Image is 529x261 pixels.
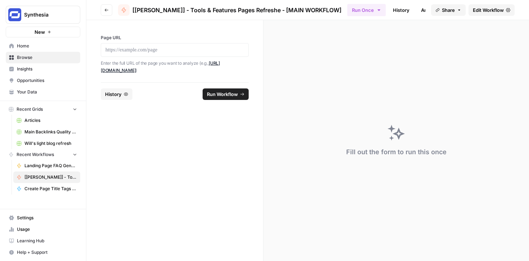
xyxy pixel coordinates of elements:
[473,6,504,14] span: Edit Workflow
[442,6,455,14] span: Share
[6,75,80,86] a: Opportunities
[24,186,77,192] span: Create Page Title Tags & Meta Descriptions
[207,91,238,98] span: Run Workflow
[6,235,80,247] a: Learning Hub
[6,224,80,235] a: Usage
[469,4,515,16] a: Edit Workflow
[13,183,80,194] a: Create Page Title Tags & Meta Descriptions
[118,4,342,16] a: [[PERSON_NAME]] - Tools & Features Pages Refreshe - [MAIN WORKFLOW]
[6,212,80,224] a: Settings
[17,238,77,244] span: Learning Hub
[24,11,68,18] span: Synthesia
[24,140,77,147] span: Will's light blog refresh
[17,151,54,158] span: Recent Workflows
[6,40,80,52] a: Home
[389,4,414,16] a: History
[101,60,220,73] a: [URL][DOMAIN_NAME]
[6,6,80,24] button: Workspace: Synthesia
[6,247,80,258] button: Help + Support
[17,77,77,84] span: Opportunities
[17,106,43,113] span: Recent Grids
[17,89,77,95] span: Your Data
[13,126,80,138] a: Main Backlinks Quality Checker - MAIN
[35,28,45,36] span: New
[6,63,80,75] a: Insights
[6,27,80,37] button: New
[6,104,80,115] button: Recent Grids
[17,66,77,72] span: Insights
[101,35,249,41] label: Page URL
[347,4,386,16] button: Run Once
[417,4,446,16] a: Analytics
[17,226,77,233] span: Usage
[431,4,466,16] button: Share
[24,162,77,169] span: Landing Page FAQ Generator
[17,215,77,221] span: Settings
[346,147,447,157] div: Fill out the form to run this once
[13,160,80,171] a: Landing Page FAQ Generator
[17,249,77,256] span: Help + Support
[105,91,122,98] span: History
[17,43,77,49] span: Home
[24,174,77,180] span: [[PERSON_NAME]] - Tools & Features Pages Refreshe - [MAIN WORKFLOW]
[6,52,80,63] a: Browse
[101,88,132,100] button: History
[8,8,21,21] img: Synthesia Logo
[132,6,342,14] span: [[PERSON_NAME]] - Tools & Features Pages Refreshe - [MAIN WORKFLOW]
[24,129,77,135] span: Main Backlinks Quality Checker - MAIN
[13,115,80,126] a: Articles
[13,171,80,183] a: [[PERSON_NAME]] - Tools & Features Pages Refreshe - [MAIN WORKFLOW]
[13,138,80,149] a: Will's light blog refresh
[101,60,249,74] p: Enter the full URL of the page you want to analyze (e.g., )
[6,149,80,160] button: Recent Workflows
[24,117,77,124] span: Articles
[6,86,80,98] a: Your Data
[17,54,77,61] span: Browse
[203,88,249,100] button: Run Workflow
